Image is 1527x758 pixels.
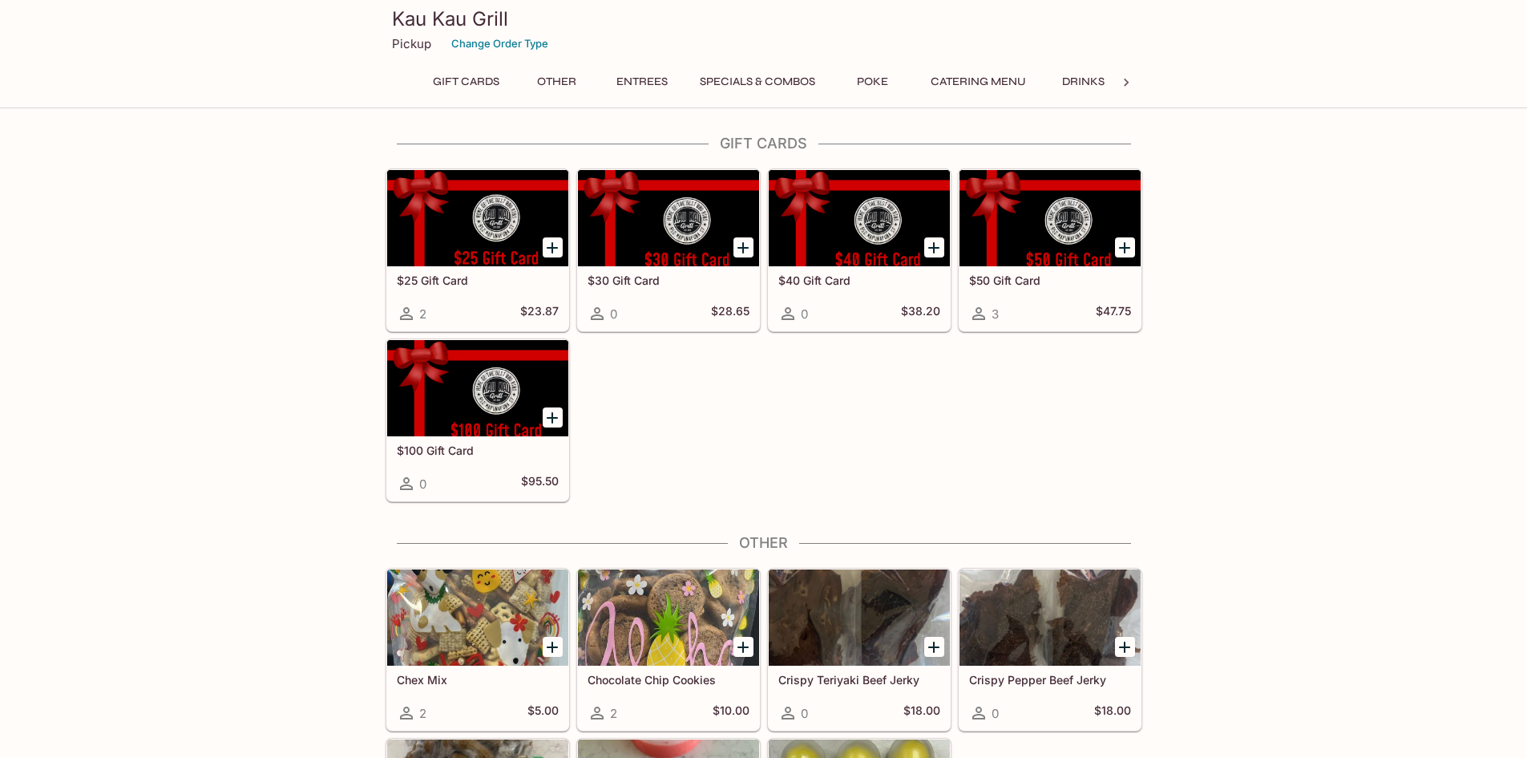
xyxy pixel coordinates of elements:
a: $50 Gift Card3$47.75 [959,169,1141,331]
a: $100 Gift Card0$95.50 [386,339,569,501]
h3: Kau Kau Grill [392,6,1136,31]
span: 0 [801,706,808,721]
div: $50 Gift Card [959,170,1141,266]
button: Add Chocolate Chip Cookies [733,637,753,657]
h5: $95.50 [521,474,559,493]
a: $25 Gift Card2$23.87 [386,169,569,331]
div: Crispy Pepper Beef Jerky [959,570,1141,666]
a: Chex Mix2$5.00 [386,569,569,731]
span: 0 [992,706,999,721]
button: Entrees [606,71,678,93]
a: Crispy Teriyaki Beef Jerky0$18.00 [768,569,951,731]
div: $40 Gift Card [769,170,950,266]
button: Add $40 Gift Card [924,237,944,257]
button: Add $50 Gift Card [1115,237,1135,257]
h5: $38.20 [901,304,940,323]
h5: Chocolate Chip Cookies [588,673,749,687]
div: $30 Gift Card [578,170,759,266]
span: 2 [610,706,617,721]
h5: $47.75 [1096,304,1131,323]
div: Chex Mix [387,570,568,666]
h5: $5.00 [527,703,559,723]
h5: Crispy Teriyaki Beef Jerky [778,673,940,687]
button: Other [521,71,593,93]
h5: Chex Mix [397,673,559,687]
button: Add $30 Gift Card [733,237,753,257]
h4: Gift Cards [386,135,1142,152]
button: Add $25 Gift Card [543,237,563,257]
a: Chocolate Chip Cookies2$10.00 [577,569,760,731]
button: Gift Cards [424,71,508,93]
h5: $10.00 [713,703,749,723]
h5: $30 Gift Card [588,274,749,287]
span: 2 [419,706,426,721]
span: 0 [419,476,426,492]
button: Add Crispy Pepper Beef Jerky [1115,637,1135,657]
h5: $100 Gift Card [397,444,559,457]
h5: $18.00 [1094,703,1131,723]
button: Drinks [1048,71,1120,93]
div: Crispy Teriyaki Beef Jerky [769,570,950,666]
h5: $28.65 [711,304,749,323]
div: $25 Gift Card [387,170,568,266]
span: 0 [801,306,808,322]
div: Chocolate Chip Cookies [578,570,759,666]
span: 3 [992,306,999,322]
h5: Crispy Pepper Beef Jerky [969,673,1131,687]
h5: $18.00 [903,703,940,723]
a: $30 Gift Card0$28.65 [577,169,760,331]
span: 2 [419,306,426,322]
button: Catering Menu [922,71,1035,93]
h4: Other [386,534,1142,552]
div: $100 Gift Card [387,340,568,436]
h5: $50 Gift Card [969,274,1131,287]
button: Specials & Combos [691,71,824,93]
span: 0 [610,306,617,322]
p: Pickup [392,36,431,51]
h5: $25 Gift Card [397,274,559,287]
button: Add $100 Gift Card [543,407,563,428]
h5: $40 Gift Card [778,274,940,287]
a: $40 Gift Card0$38.20 [768,169,951,331]
button: Change Order Type [444,31,555,56]
button: Poke [837,71,909,93]
a: Crispy Pepper Beef Jerky0$18.00 [959,569,1141,731]
h5: $23.87 [520,304,559,323]
button: Add Chex Mix [543,637,563,657]
button: Add Crispy Teriyaki Beef Jerky [924,637,944,657]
